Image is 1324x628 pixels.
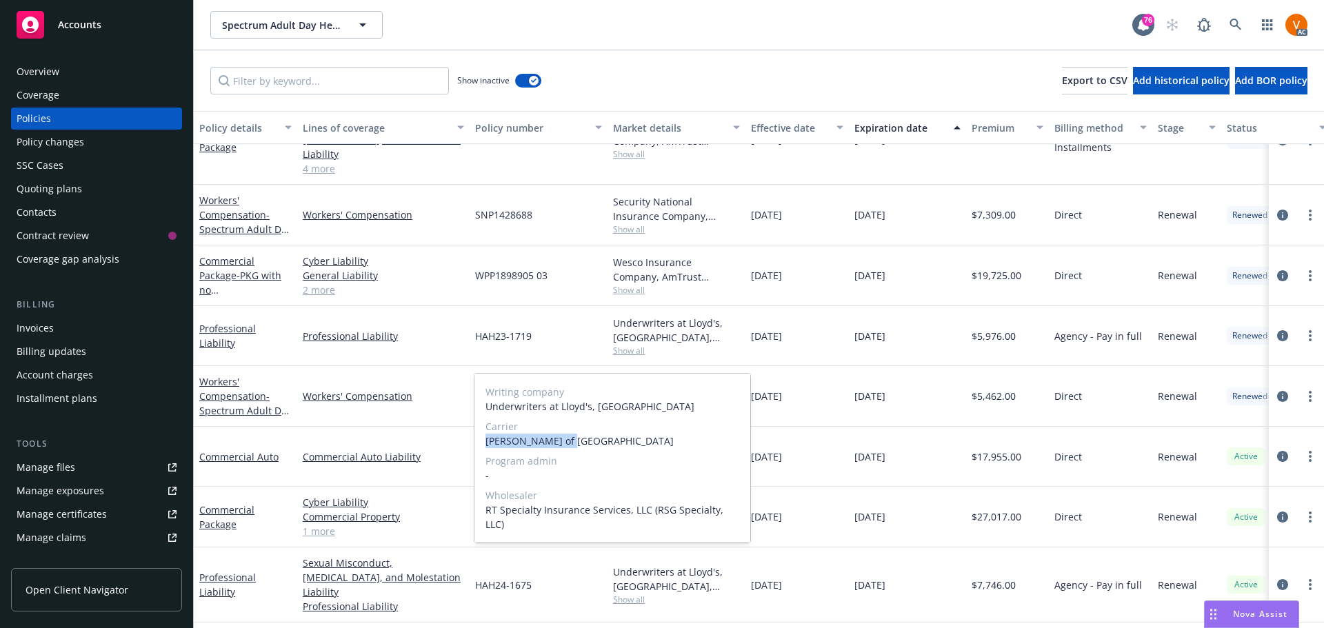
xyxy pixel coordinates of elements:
div: Policy number [475,121,587,135]
a: Cyber Liability [303,254,464,268]
span: [DATE] [854,509,885,524]
a: Manage BORs [11,550,182,572]
span: [DATE] [854,389,885,403]
a: Commercial Package [199,126,254,154]
a: 2 more [303,283,464,297]
span: Renewed [1232,209,1267,221]
a: more [1302,207,1318,223]
a: SSC Cases [11,154,182,176]
div: Manage exposures [17,480,104,502]
span: [DATE] [751,509,782,524]
a: Coverage [11,84,182,106]
a: more [1302,576,1318,593]
div: Manage BORs [17,550,81,572]
span: $7,309.00 [972,207,1016,222]
span: Show all [613,594,740,605]
a: Professional Liability [303,329,464,343]
div: Tools [11,437,182,451]
div: SSC Cases [17,154,63,176]
span: Direct [1054,268,1082,283]
a: Manage claims [11,527,182,549]
div: Underwriters at Lloyd's, [GEOGRAPHIC_DATA], [PERSON_NAME] of [GEOGRAPHIC_DATA], RT Specialty Insu... [613,565,740,594]
span: [DATE] [854,329,885,343]
span: Renewal [1158,389,1197,403]
a: Workers' Compensation [199,375,292,446]
a: Switch app [1254,11,1281,39]
a: more [1302,388,1318,405]
span: Show inactive [457,74,510,86]
div: Premium [972,121,1028,135]
div: Manage certificates [17,503,107,525]
a: circleInformation [1274,576,1291,593]
a: 1 more [303,524,464,538]
a: Professional Liability [199,571,256,598]
div: Contract review [17,225,89,247]
span: [DATE] [751,329,782,343]
span: $27,017.00 [972,509,1021,524]
a: circleInformation [1274,327,1291,344]
a: Commercial Auto Liability [303,449,464,464]
a: circleInformation [1274,207,1291,223]
span: Renewal [1158,509,1197,524]
img: photo [1285,14,1307,36]
a: circleInformation [1274,267,1291,284]
a: circleInformation [1274,448,1291,465]
div: Market details [613,121,725,135]
a: Cyber Liability [303,495,464,509]
a: Account charges [11,364,182,386]
button: Billing method [1049,111,1152,144]
span: WPP1898905 03 [475,268,548,283]
a: Overview [11,61,182,83]
span: Renewed [1232,330,1267,342]
div: Overview [17,61,59,83]
span: Accounts [58,19,101,30]
span: Active [1232,450,1260,463]
span: [DATE] [854,449,885,464]
span: Renewal [1158,449,1197,464]
div: Policies [17,108,51,130]
a: Quoting plans [11,178,182,200]
a: Accounts [11,6,182,44]
span: Underwriters at Lloyd's, [GEOGRAPHIC_DATA] [485,399,739,414]
span: SNP1428688 [475,207,532,222]
a: Workers' Compensation [303,207,464,222]
a: Manage files [11,456,182,478]
div: Quoting plans [17,178,82,200]
span: $5,462.00 [972,389,1016,403]
a: Report a Bug [1190,11,1218,39]
button: Policy number [470,111,608,144]
span: RT Specialty Insurance Services, LLC (RSG Specialty, LLC) [485,503,739,531]
button: Add historical policy [1133,67,1230,94]
a: Commercial Property [303,509,464,524]
a: Professional Liability [199,322,256,350]
a: Professional Liability [303,599,464,614]
span: Export to CSV [1062,74,1127,87]
span: Renewal [1158,578,1197,592]
button: Spectrum Adult Day Health Services [210,11,383,39]
span: Wholesaler [485,488,739,503]
input: Filter by keyword... [210,67,449,94]
span: [DATE] [751,268,782,283]
div: Manage files [17,456,75,478]
a: General Liability [303,268,464,283]
a: Policies [11,108,182,130]
span: Renewal [1158,268,1197,283]
span: - PKG with no PL/[PERSON_NAME] [199,269,290,311]
span: $5,976.00 [972,329,1016,343]
a: circleInformation [1274,509,1291,525]
a: Manage certificates [11,503,182,525]
div: Coverage gap analysis [17,248,119,270]
span: Program admin [485,454,739,468]
div: Policy changes [17,131,84,153]
span: Active [1232,578,1260,591]
div: Policy details [199,121,277,135]
a: Commercial Package [199,503,254,531]
div: Expiration date [854,121,945,135]
span: Renewal [1158,207,1197,222]
span: [DATE] [854,207,885,222]
span: [PERSON_NAME] of [GEOGRAPHIC_DATA] [485,434,739,448]
a: Sexual Misconduct, [MEDICAL_DATA], and Molestation Liability [303,556,464,599]
span: Renewed [1232,270,1267,282]
a: Policy changes [11,131,182,153]
span: $7,746.00 [972,578,1016,592]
